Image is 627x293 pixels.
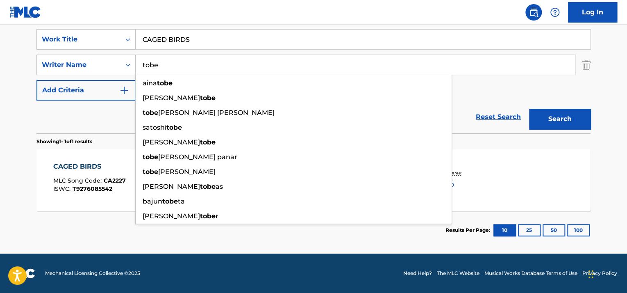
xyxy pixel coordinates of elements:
div: Help [547,4,563,21]
span: T9276085542 [73,185,112,192]
span: CA2227 [104,177,126,184]
strong: tobe [143,168,158,176]
span: Mechanical Licensing Collective © 2025 [45,270,140,277]
span: ISWC : [53,185,73,192]
span: MLC Song Code : [53,177,104,184]
img: search [529,7,538,17]
button: 25 [518,224,541,236]
strong: tobe [166,124,182,131]
span: aina [143,79,157,87]
span: bajun [143,197,162,205]
img: MLC Logo [10,6,41,18]
span: [PERSON_NAME] [143,138,200,146]
div: Writer Name [42,60,116,70]
a: Musical Works Database Terms of Use [484,270,577,277]
button: 10 [493,224,516,236]
span: satoshi [143,124,166,131]
button: 100 [567,224,590,236]
span: [PERSON_NAME] panar [158,153,237,161]
button: Add Criteria [36,80,136,101]
strong: tobe [162,197,178,205]
strong: tobe [143,153,158,161]
a: Public Search [525,4,542,21]
img: help [550,7,560,17]
a: Need Help? [403,270,432,277]
p: Showing 1 - 1 of 1 results [36,138,92,145]
strong: tobe [200,183,216,190]
div: Drag [588,262,593,286]
a: Privacy Policy [582,270,617,277]
img: Delete Criterion [582,55,591,75]
strong: tobe [143,109,158,117]
button: Search [529,109,591,129]
span: [PERSON_NAME] [PERSON_NAME] [158,109,275,117]
img: logo [10,268,35,278]
a: The MLC Website [437,270,479,277]
p: Results Per Page: [445,227,492,234]
span: [PERSON_NAME] [143,183,200,190]
span: ta [178,197,185,205]
strong: tobe [157,79,173,87]
strong: tobe [200,212,216,220]
div: CAGED BIRDS [53,162,126,172]
a: Reset Search [472,108,525,126]
span: [PERSON_NAME] [158,168,216,176]
img: 9d2ae6d4665cec9f34b9.svg [119,85,129,95]
strong: tobe [200,94,216,102]
a: CAGED BIRDSMLC Song Code:CA2227ISWC:T9276085542Writers (2)[PERSON_NAME], [PERSON_NAME]Recording A... [36,149,591,211]
span: as [216,183,223,190]
iframe: Chat Widget [586,254,627,293]
div: Work Title [42,34,116,44]
span: [PERSON_NAME] [143,94,200,102]
button: 50 [543,224,565,236]
form: Search Form [36,29,591,133]
span: r [216,212,218,220]
span: [PERSON_NAME] [143,212,200,220]
strong: tobe [200,138,216,146]
a: Log In [568,2,617,23]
